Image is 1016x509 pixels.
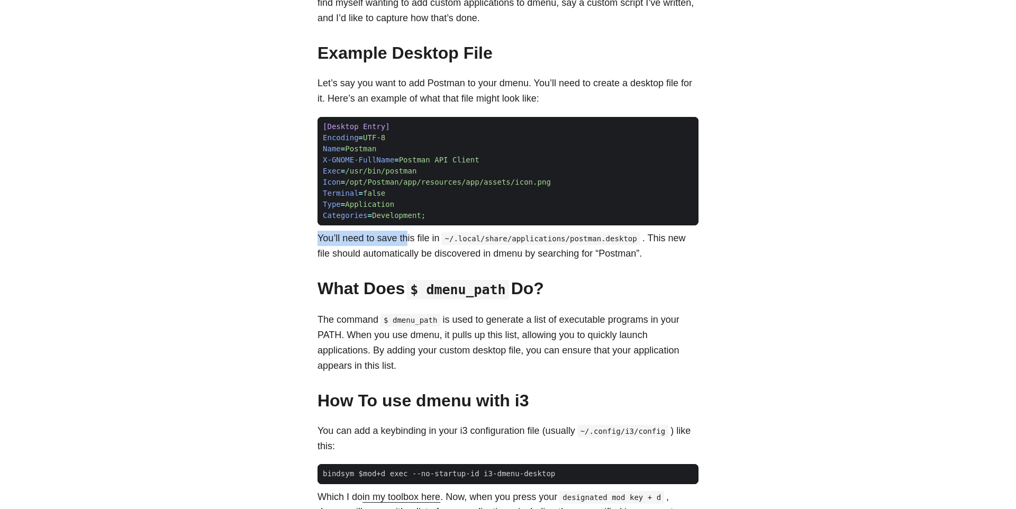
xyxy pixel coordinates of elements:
code: ~/.config/i3/config [577,425,669,438]
span: Terminal [323,189,359,197]
span: false [363,189,385,197]
span: Exec [323,167,341,175]
span: = [341,200,345,208]
code: $ dmenu_path [407,280,509,299]
p: You’ll need to save this file in . This new file should automatically be discovered in dmenu by s... [317,231,698,261]
span: Encoding [323,133,359,142]
span: = [394,156,398,164]
h2: Example Desktop File [317,43,698,63]
span: = [359,133,363,142]
span: = [341,167,345,175]
span: Name [323,144,341,153]
span: Postman [345,144,376,153]
span: bindsym $mod+d exec --no-startup-id i3-dmenu-desktop [317,468,560,479]
span: Development; [372,211,425,220]
span: X-GNOME-FullName [323,156,394,164]
span: /usr/bin/postman [345,167,416,175]
code: ~/.local/share/applications/postman.desktop [441,232,640,245]
p: You can add a keybinding in your i3 configuration file (usually ) like this: [317,423,698,454]
span: Icon [323,178,341,186]
a: in my toolbox here [362,492,440,502]
code: designated mod key + d [559,491,664,504]
p: The command is used to generate a list of executable programs in your PATH. When you use dmenu, i... [317,312,698,373]
span: = [367,211,371,220]
span: Categories [323,211,367,220]
span: Application [345,200,394,208]
span: = [341,178,345,186]
span: Postman API Client [399,156,479,164]
span: = [341,144,345,153]
h2: What Does Do? [317,278,698,299]
span: /opt/Postman/app/resources/app/assets/icon.png [345,178,551,186]
code: $ dmenu_path [380,314,440,326]
p: Let’s say you want to add Postman to your dmenu. You’ll need to create a desktop file for it. Her... [317,76,698,106]
span: UTF-8 [363,133,385,142]
span: [Desktop Entry] [323,122,390,131]
span: Type [323,200,341,208]
h2: How To use dmenu with i3 [317,390,698,411]
span: = [359,189,363,197]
